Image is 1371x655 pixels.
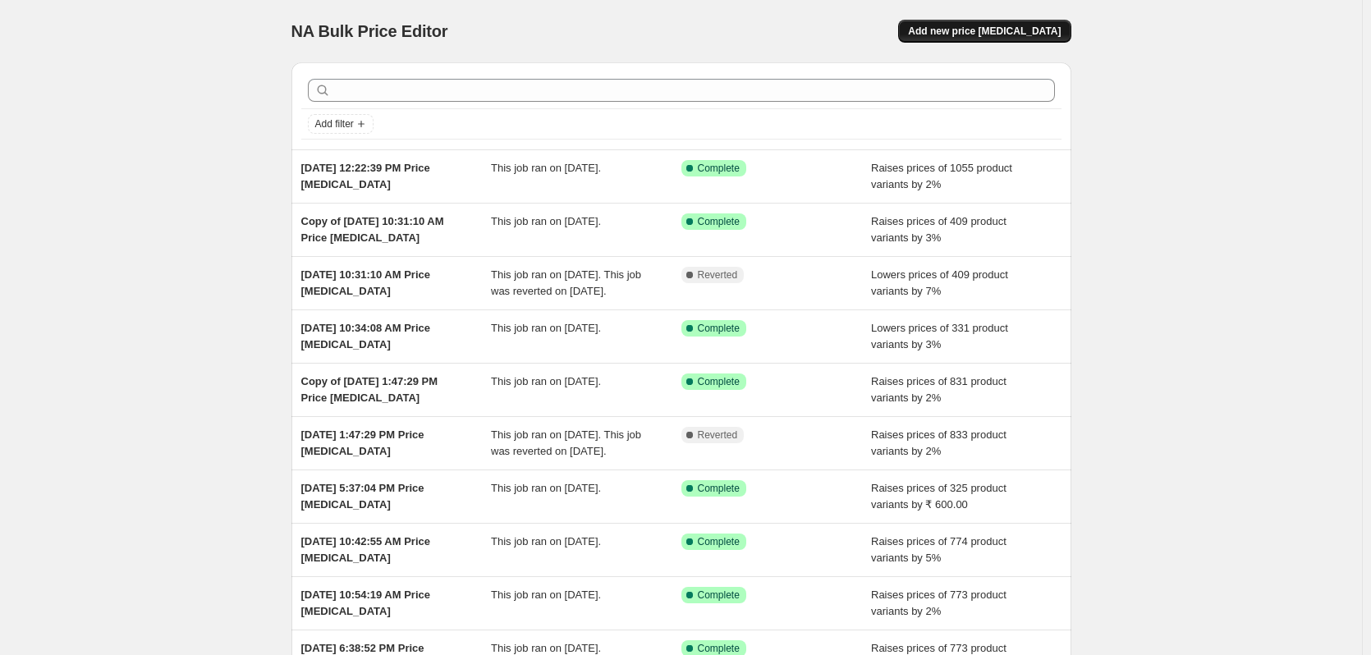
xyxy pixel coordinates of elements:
span: This job ran on [DATE]. [491,589,601,601]
span: [DATE] 10:42:55 AM Price [MEDICAL_DATA] [301,535,431,564]
span: This job ran on [DATE]. This job was reverted on [DATE]. [491,268,641,297]
span: This job ran on [DATE]. [491,162,601,174]
span: Reverted [698,268,738,282]
span: Complete [698,322,740,335]
button: Add filter [308,114,374,134]
span: Raises prices of 1055 product variants by 2% [871,162,1012,190]
span: [DATE] 10:31:10 AM Price [MEDICAL_DATA] [301,268,431,297]
span: Raises prices of 831 product variants by 2% [871,375,1006,404]
span: This job ran on [DATE]. [491,535,601,547]
span: Add filter [315,117,354,131]
span: Complete [698,482,740,495]
span: Raises prices of 325 product variants by ₹ 600.00 [871,482,1006,511]
span: Copy of [DATE] 10:31:10 AM Price [MEDICAL_DATA] [301,215,444,244]
span: Complete [698,642,740,655]
span: This job ran on [DATE]. [491,375,601,387]
span: Lowers prices of 331 product variants by 3% [871,322,1008,350]
span: Complete [698,162,740,175]
span: Raises prices of 833 product variants by 2% [871,428,1006,457]
span: Copy of [DATE] 1:47:29 PM Price [MEDICAL_DATA] [301,375,438,404]
span: [DATE] 1:47:29 PM Price [MEDICAL_DATA] [301,428,424,457]
span: Lowers prices of 409 product variants by 7% [871,268,1008,297]
span: This job ran on [DATE]. [491,215,601,227]
span: This job ran on [DATE]. This job was reverted on [DATE]. [491,428,641,457]
span: This job ran on [DATE]. [491,642,601,654]
span: Complete [698,375,740,388]
span: [DATE] 10:34:08 AM Price [MEDICAL_DATA] [301,322,431,350]
span: [DATE] 12:22:39 PM Price [MEDICAL_DATA] [301,162,430,190]
span: Add new price [MEDICAL_DATA] [908,25,1061,38]
button: Add new price [MEDICAL_DATA] [898,20,1071,43]
span: Raises prices of 773 product variants by 2% [871,589,1006,617]
span: Complete [698,535,740,548]
span: [DATE] 5:37:04 PM Price [MEDICAL_DATA] [301,482,424,511]
span: [DATE] 10:54:19 AM Price [MEDICAL_DATA] [301,589,431,617]
span: Raises prices of 774 product variants by 5% [871,535,1006,564]
span: This job ran on [DATE]. [491,482,601,494]
span: Raises prices of 409 product variants by 3% [871,215,1006,244]
span: This job ran on [DATE]. [491,322,601,334]
span: NA Bulk Price Editor [291,22,448,40]
span: Complete [698,215,740,228]
span: Reverted [698,428,738,442]
span: Complete [698,589,740,602]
